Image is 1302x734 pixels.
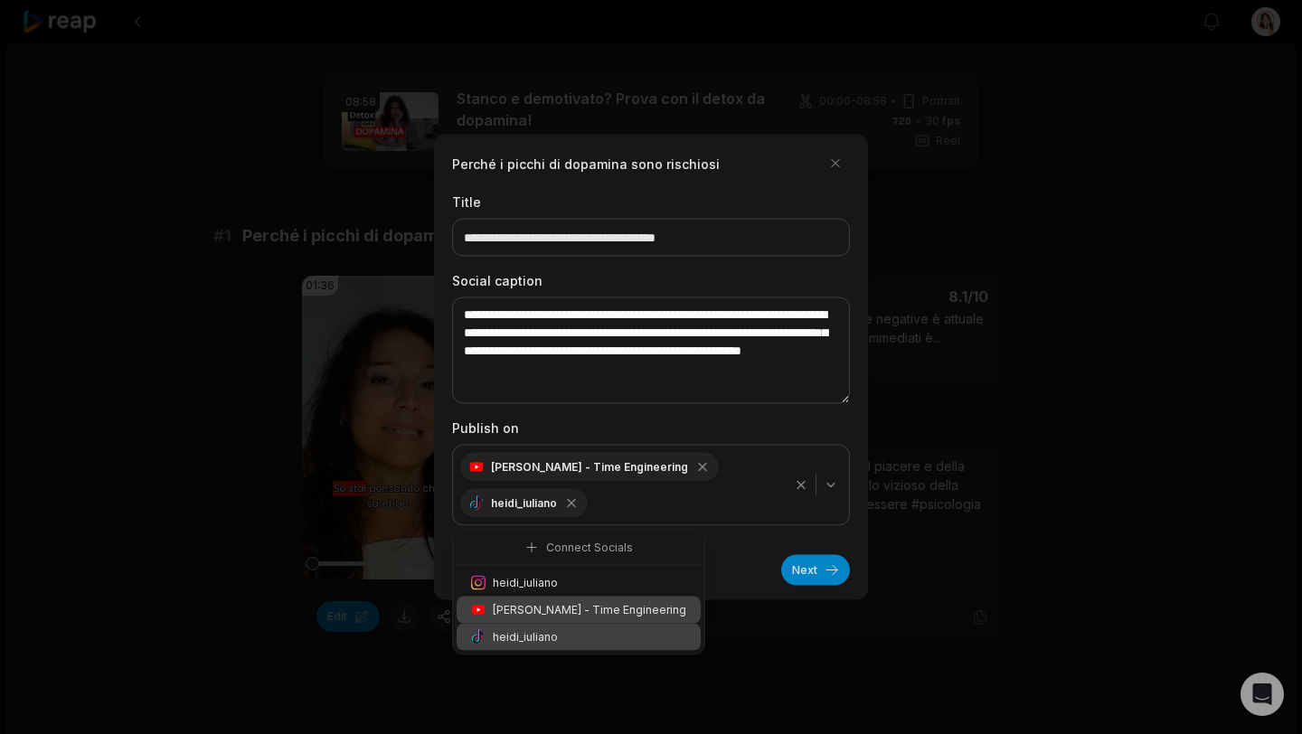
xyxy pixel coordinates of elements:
span: [PERSON_NAME] - Time Engineering [493,602,686,618]
span: heidi_iuliano [493,575,558,591]
label: Title [452,193,850,212]
h2: Perché i picchi di dopamina sono rischiosi [452,154,720,173]
label: Publish on [452,419,850,438]
button: Next [781,555,850,586]
span: Connect Socials [546,540,633,556]
button: [PERSON_NAME] - Time Engineeringheidi_iuliano [452,445,850,526]
div: Suggestions [457,534,701,651]
label: Social caption [452,271,850,290]
span: heidi_iuliano [493,629,558,645]
div: [PERSON_NAME] - Time Engineering [460,453,719,482]
div: heidi_iuliano [460,489,588,518]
